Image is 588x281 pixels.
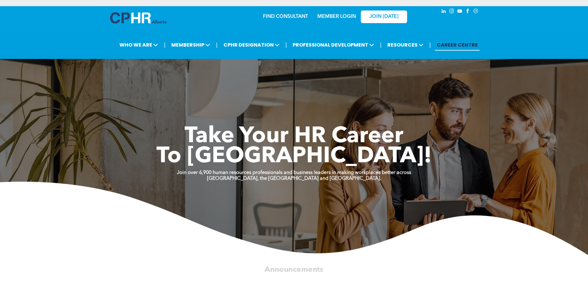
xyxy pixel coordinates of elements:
a: Social network [473,8,479,16]
span: MEMBERSHIP [169,39,212,51]
li: | [216,39,218,51]
a: MEMBER LOGIN [317,14,356,19]
a: instagram [448,8,455,16]
span: JOIN [DATE] [369,14,398,20]
span: RESOURCES [386,39,425,51]
img: A blue and white logo for cp alberta [110,12,166,23]
li: | [286,39,287,51]
span: To [GEOGRAPHIC_DATA]! [156,146,432,168]
a: FIND CONSULTANT [263,14,308,19]
li: | [429,39,431,51]
span: Take Your HR Career [185,126,403,148]
a: CAREER CENTRE [435,39,480,51]
strong: Join over 6,900 human resources professionals and business leaders in making workplaces better ac... [177,170,411,175]
span: CPHR DESIGNATION [222,39,281,51]
li: | [380,39,382,51]
span: WHO WE ARE [118,39,160,51]
span: PROFESSIONAL DEVELOPMENT [291,39,376,51]
li: | [164,39,165,51]
a: JOIN [DATE] [361,10,407,23]
a: linkedin [440,8,447,16]
a: youtube [457,8,463,16]
span: Announcements [265,266,323,273]
a: facebook [465,8,471,16]
strong: [GEOGRAPHIC_DATA], the [GEOGRAPHIC_DATA] and [GEOGRAPHIC_DATA]. [207,176,381,181]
